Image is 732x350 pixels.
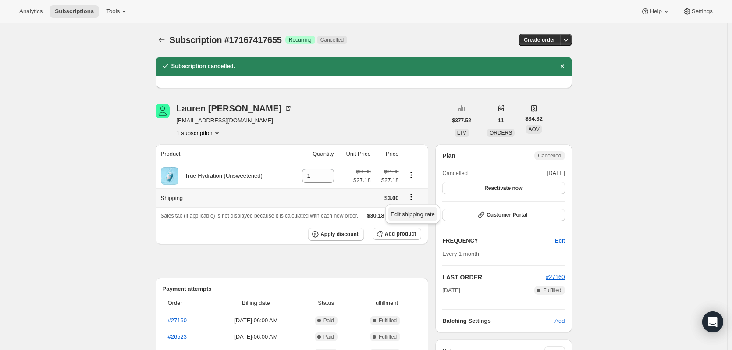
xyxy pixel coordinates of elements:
span: Status [303,299,349,307]
small: $31.98 [384,169,398,174]
span: [DATE] · 06:00 AM [214,316,298,325]
button: Apply discount [308,228,364,241]
span: $27.18 [376,176,399,185]
span: Every 1 month [442,250,479,257]
span: Lauren Atwell [156,104,170,118]
button: Add product [373,228,421,240]
span: Subscription #17167417655 [170,35,282,45]
h2: Subscription cancelled. [171,62,235,71]
th: Shipping [156,188,291,207]
button: Settings [678,5,718,18]
span: $30.18 [367,212,384,219]
button: Reactivate now [442,182,565,194]
button: Shipping actions [404,192,418,202]
span: Cancelled [442,169,468,178]
button: Customer Portal [442,209,565,221]
span: $377.52 [452,117,471,124]
span: $27.18 [353,176,371,185]
img: product img [161,167,178,185]
th: Unit Price [337,144,373,164]
span: Fulfilled [543,287,561,294]
span: Add product [385,230,416,237]
span: Edit [555,236,565,245]
th: Order [163,293,212,313]
a: #27160 [168,317,187,324]
button: Product actions [177,129,221,137]
small: $31.98 [356,169,371,174]
span: Customer Portal [487,211,527,218]
span: ORDERS [490,130,512,136]
span: Billing date [214,299,298,307]
button: $377.52 [447,114,476,127]
span: Edit shipping rate [391,211,434,218]
span: Add [554,317,565,325]
span: $3.00 [384,195,399,201]
span: Create order [524,36,555,43]
span: Subscriptions [55,8,94,15]
span: Settings [692,8,713,15]
span: AOV [528,126,539,132]
button: Create order [519,34,560,46]
button: Subscriptions [156,34,168,46]
a: #27160 [546,274,565,280]
span: Analytics [19,8,43,15]
span: [EMAIL_ADDRESS][DOMAIN_NAME] [177,116,292,125]
span: Recurring [289,36,312,43]
span: Tools [106,8,120,15]
span: Fulfilled [379,317,397,324]
span: 11 [498,117,504,124]
span: Cancelled [320,36,344,43]
span: Help [650,8,661,15]
button: Tools [101,5,134,18]
span: Cancelled [538,152,561,159]
div: True Hydration (Unsweetened) [178,171,263,180]
th: Quantity [291,144,337,164]
a: #26523 [168,333,187,340]
span: [DATE] · 06:00 AM [214,332,298,341]
button: Add [549,314,570,328]
button: Subscriptions [50,5,99,18]
th: Price [373,144,402,164]
span: Reactivate now [484,185,522,192]
h6: Batching Settings [442,317,554,325]
h2: Payment attempts [163,285,422,293]
span: Paid [323,333,334,340]
button: Dismiss notification [556,60,569,72]
button: Edit shipping rate [388,207,437,221]
span: [DATE] [442,286,460,295]
button: Help [636,5,675,18]
span: $34.32 [525,114,543,123]
h2: Plan [442,151,455,160]
span: Apply discount [320,231,359,238]
button: Edit [550,234,570,248]
button: Product actions [404,170,418,180]
span: [DATE] [547,169,565,178]
div: Open Intercom Messenger [702,311,723,332]
button: 11 [493,114,509,127]
span: Sales tax (if applicable) is not displayed because it is calculated with each new order. [161,213,359,219]
span: LTV [457,130,466,136]
h2: FREQUENCY [442,236,555,245]
span: Paid [323,317,334,324]
h2: LAST ORDER [442,273,546,282]
div: Lauren [PERSON_NAME] [177,104,292,113]
th: Product [156,144,291,164]
button: Analytics [14,5,48,18]
span: Fulfillment [354,299,416,307]
button: #27160 [546,273,565,282]
span: Fulfilled [379,333,397,340]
